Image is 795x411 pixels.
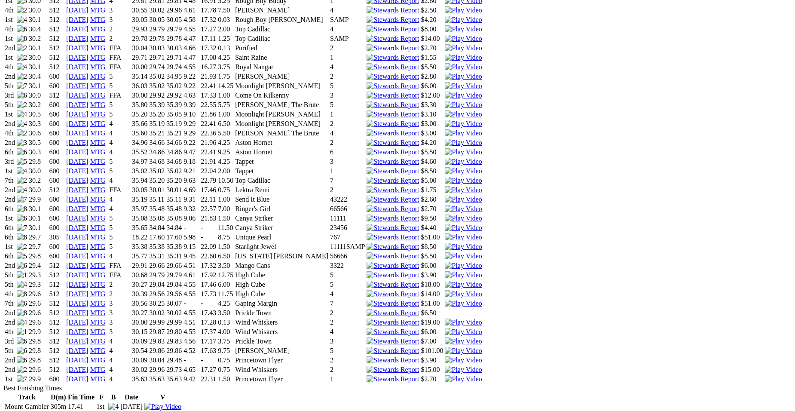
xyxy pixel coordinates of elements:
[17,92,27,99] img: 6
[445,243,482,251] img: Play Video
[445,63,482,71] img: Play Video
[90,328,106,335] a: MTG
[66,73,89,80] a: [DATE]
[66,92,89,99] a: [DATE]
[66,196,89,203] a: [DATE]
[445,290,482,298] img: Play Video
[217,15,234,24] td: 0.03
[330,6,365,15] td: 4
[445,366,482,374] img: Play Video
[445,110,482,118] img: Play Video
[445,139,482,147] img: Play Video
[445,16,482,23] a: View replay
[445,92,482,99] img: Play Video
[217,25,234,34] td: 2.00
[235,25,329,34] td: Top Cadillac
[445,233,482,241] a: View replay
[445,252,482,260] img: Play Video
[445,337,482,345] img: Play Video
[445,262,482,270] img: Play Video
[445,101,482,109] img: Play Video
[90,158,106,165] a: MTG
[66,35,89,42] a: [DATE]
[367,73,419,80] img: Stewards Report
[17,63,27,71] img: 4
[90,120,106,127] a: MTG
[66,252,89,260] a: [DATE]
[66,262,89,269] a: [DATE]
[445,215,482,222] a: View replay
[66,63,89,71] a: [DATE]
[445,328,482,336] img: Play Video
[445,196,482,203] a: View replay
[17,6,27,14] img: 2
[144,403,181,411] img: Play Video
[445,375,482,383] a: View replay
[66,224,89,231] a: [DATE]
[17,281,27,288] img: 4
[367,347,419,355] img: Stewards Report
[367,92,419,99] img: Stewards Report
[367,54,419,61] img: Stewards Report
[49,25,65,34] td: 512
[445,92,482,99] a: View replay
[4,25,15,34] td: 4th
[367,233,419,241] img: Stewards Report
[445,375,482,383] img: Play Video
[367,186,419,194] img: Stewards Report
[49,15,65,24] td: 512
[66,110,89,118] a: [DATE]
[17,262,27,270] img: 6
[217,6,234,15] td: 7.50
[17,196,27,203] img: 7
[445,186,482,193] a: View replay
[445,129,482,137] a: View replay
[367,63,419,71] img: Stewards Report
[17,252,27,260] img: 5
[445,224,482,232] img: Play Video
[445,328,482,335] a: View replay
[445,205,482,213] img: Play Video
[90,177,106,184] a: MTG
[17,73,27,80] img: 2
[445,148,482,156] img: Play Video
[149,25,165,34] td: 29.79
[90,148,106,156] a: MTG
[17,233,27,241] img: 8
[367,300,419,307] img: Stewards Report
[17,16,27,24] img: 4
[28,6,48,15] td: 30.0
[445,177,482,184] img: Play Video
[367,177,419,184] img: Stewards Report
[66,328,89,335] a: [DATE]
[183,6,199,15] td: 4.61
[17,328,27,336] img: 1
[445,356,482,364] img: Play Video
[367,375,419,383] img: Stewards Report
[330,15,365,24] td: SAMP
[445,120,482,128] img: Play Video
[66,54,89,61] a: [DATE]
[367,215,419,222] img: Stewards Report
[131,15,148,24] td: 30.05
[90,63,106,71] a: MTG
[17,82,27,90] img: 7
[131,6,148,15] td: 30.55
[66,148,89,156] a: [DATE]
[90,215,106,222] a: MTG
[367,148,419,156] img: Stewards Report
[17,25,27,33] img: 6
[90,35,106,42] a: MTG
[66,186,89,193] a: [DATE]
[66,281,89,288] a: [DATE]
[17,337,27,345] img: 6
[90,139,106,146] a: MTG
[66,356,89,364] a: [DATE]
[90,186,106,193] a: MTG
[90,271,106,279] a: MTG
[367,337,419,345] img: Stewards Report
[17,205,27,213] img: 8
[445,300,482,307] img: Play Video
[17,148,27,156] img: 6
[445,196,482,203] img: Play Video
